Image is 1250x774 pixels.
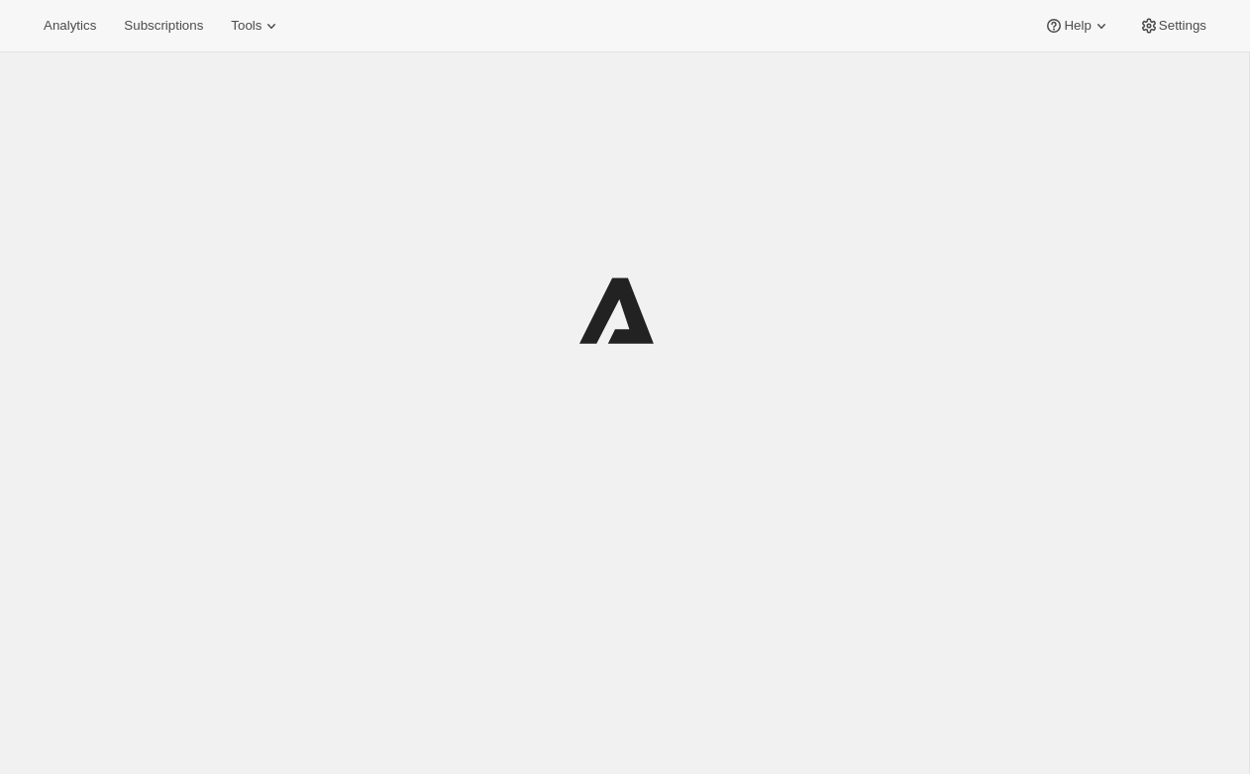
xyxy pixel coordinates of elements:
[1127,12,1218,40] button: Settings
[231,18,261,34] span: Tools
[1032,12,1122,40] button: Help
[1159,18,1206,34] span: Settings
[112,12,215,40] button: Subscriptions
[1064,18,1091,34] span: Help
[44,18,96,34] span: Analytics
[124,18,203,34] span: Subscriptions
[219,12,293,40] button: Tools
[32,12,108,40] button: Analytics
